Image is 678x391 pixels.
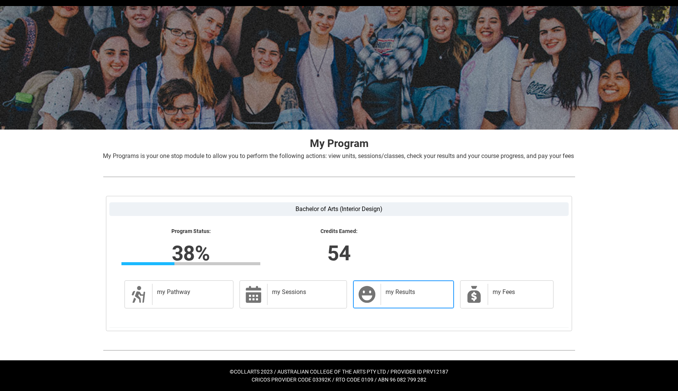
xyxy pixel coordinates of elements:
img: REDU_GREY_LINE [103,346,575,354]
img: REDU_GREY_LINE [103,173,575,181]
div: Progress Bar [121,262,260,265]
a: my Pathway [124,280,233,308]
lightning-formatted-number: 54 [221,238,457,269]
span: My Programs is your one stop module to allow you to perform the following actions: view units, se... [103,152,574,160]
strong: My Program [310,137,369,150]
h2: my Fees [493,288,546,296]
h2: my Results [386,288,446,296]
a: my Fees [460,280,554,308]
a: my Results [353,280,454,308]
a: my Sessions [239,280,347,308]
lightning-formatted-number: 38% [73,238,309,269]
span: Description of icon when needed [129,285,148,303]
span: My Payments [465,285,483,303]
h2: my Sessions [272,288,339,296]
h2: my Pathway [157,288,225,296]
label: Bachelor of Arts (Interior Design) [109,202,569,216]
lightning-formatted-text: Program Status: [121,228,260,235]
lightning-formatted-text: Credits Earned: [269,228,408,235]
